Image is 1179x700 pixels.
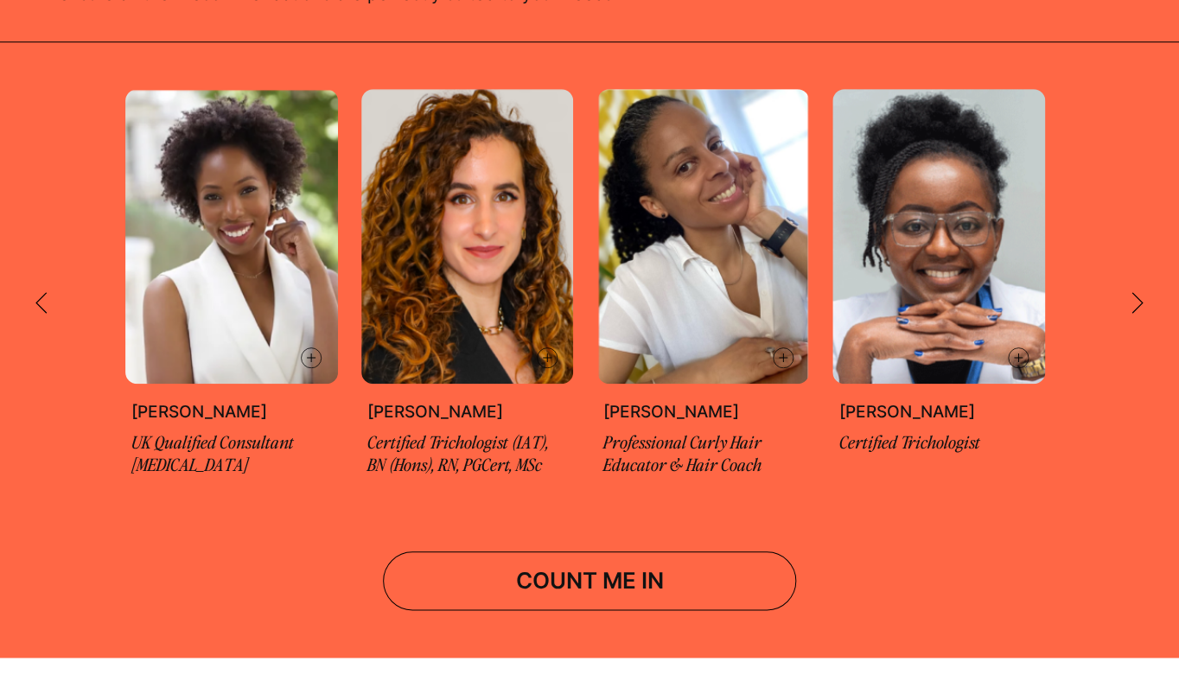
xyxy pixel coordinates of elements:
[838,430,979,453] span: Certified Trichologist
[367,402,568,423] p: [PERSON_NAME]
[131,430,294,475] span: UK Qualified Consultant [MEDICAL_DATA]
[367,430,549,475] span: Certified Trichologist (IAT), BN (Hons), RN, PGCert, MSc
[603,430,762,475] span: Professional Curly Hair Educator & Hair Coach
[603,402,804,423] p: [PERSON_NAME]
[838,402,1039,423] p: [PERSON_NAME]
[131,402,332,423] p: [PERSON_NAME]
[383,551,795,610] a: COUNT ME IN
